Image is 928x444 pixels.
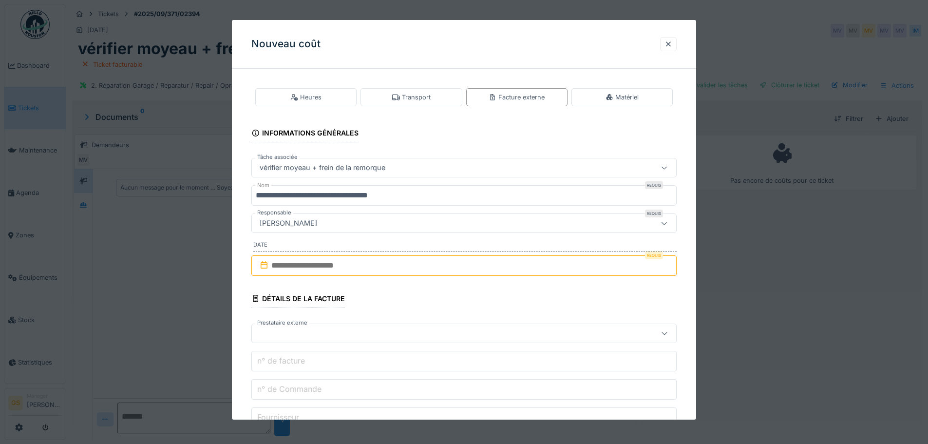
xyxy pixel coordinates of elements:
label: n° de facture [255,355,307,367]
div: Requis [645,251,663,259]
label: Tâche associée [255,153,300,161]
div: Détails de la facture [251,291,345,308]
label: n° de Commande [255,383,323,395]
div: Requis [645,181,663,189]
label: Prestataire externe [255,319,309,327]
label: Nom [255,181,271,190]
div: Informations générales [251,126,359,142]
div: [PERSON_NAME] [256,218,321,229]
div: Heures [290,93,322,102]
div: Facture externe [489,93,545,102]
label: Fournisseur [255,411,301,423]
div: Transport [392,93,431,102]
div: Matériel [606,93,639,102]
label: Date [253,241,677,251]
label: Responsable [255,209,293,217]
div: vérifier moyeau + frein de la remorque [256,162,389,173]
h3: Nouveau coût [251,38,321,50]
div: Requis [645,210,663,217]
